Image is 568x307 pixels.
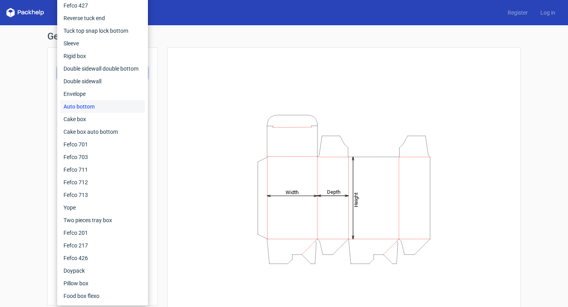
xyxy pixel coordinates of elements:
div: Cake box [60,113,145,125]
tspan: Width [286,189,299,195]
div: Rigid box [60,50,145,62]
div: Fefco 711 [60,163,145,176]
tspan: Depth [327,189,340,195]
h1: Generate new dieline [47,32,521,41]
div: Doypack [60,264,145,277]
div: Cake box auto bottom [60,125,145,138]
div: Fefco 703 [60,151,145,163]
div: Fefco 712 [60,176,145,189]
div: Fefco 201 [60,227,145,239]
a: Register [501,9,534,17]
div: Auto bottom [60,100,145,113]
div: Reverse tuck end [60,12,145,24]
div: Fefco 217 [60,239,145,252]
div: Envelope [60,88,145,100]
div: Two pieces tray box [60,214,145,227]
div: Yope [60,201,145,214]
div: Food box flexo [60,290,145,302]
div: Double sidewall [60,75,145,88]
div: Sleeve [60,37,145,50]
a: Dielines [57,9,90,17]
a: Log in [534,9,562,17]
div: Double sidewall double bottom [60,62,145,75]
div: Fefco 426 [60,252,145,264]
div: Fefco 713 [60,189,145,201]
div: Tuck top snap lock bottom [60,24,145,37]
div: Fefco 701 [60,138,145,151]
tspan: Height [353,192,359,207]
div: Pillow box [60,277,145,290]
